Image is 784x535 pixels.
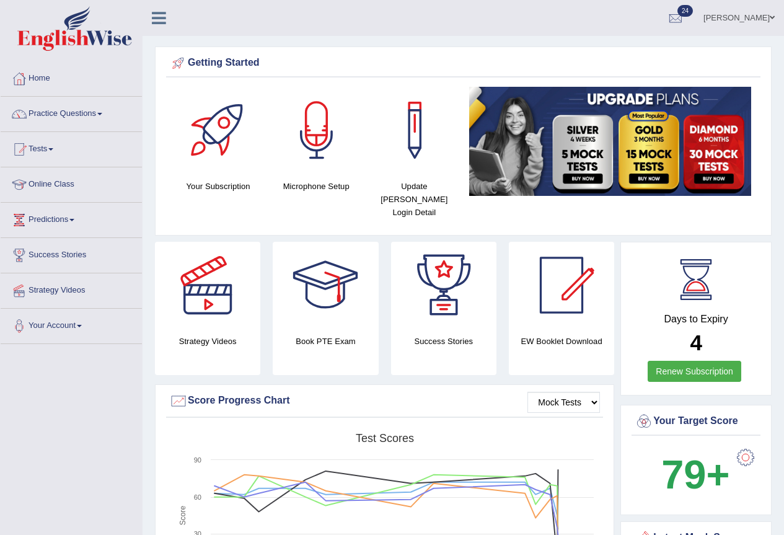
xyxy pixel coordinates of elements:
div: Score Progress Chart [169,392,600,410]
a: Success Stories [1,238,142,269]
a: Home [1,61,142,92]
h4: Update [PERSON_NAME] Login Detail [371,180,457,219]
h4: Strategy Videos [155,335,260,348]
h4: Microphone Setup [273,180,359,193]
a: Strategy Videos [1,273,142,304]
a: Tests [1,132,142,163]
tspan: Test scores [356,432,414,444]
a: Practice Questions [1,97,142,128]
a: Predictions [1,203,142,234]
b: 79+ [661,452,729,497]
div: Your Target Score [635,412,757,431]
h4: Your Subscription [175,180,261,193]
div: Getting Started [169,54,757,73]
text: 60 [194,493,201,501]
h4: Success Stories [391,335,496,348]
a: Your Account [1,309,142,340]
img: small5.jpg [469,87,751,196]
tspan: Score [178,506,187,526]
text: 90 [194,456,201,464]
b: 4 [690,330,702,355]
h4: Days to Expiry [635,314,757,325]
span: 24 [677,5,693,17]
h4: EW Booklet Download [509,335,614,348]
a: Renew Subscription [648,361,741,382]
a: Online Class [1,167,142,198]
h4: Book PTE Exam [273,335,378,348]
